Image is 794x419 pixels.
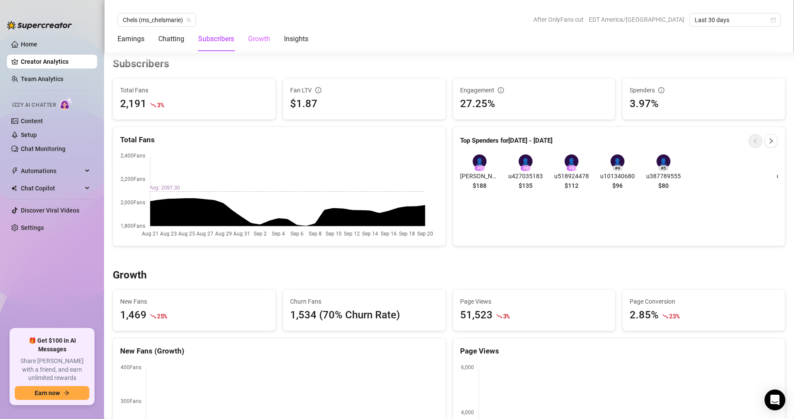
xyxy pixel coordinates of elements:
span: fall [150,313,156,319]
span: Chels (ms_chelsmarie) [123,13,191,26]
div: 51,523 [460,307,493,324]
div: Subscribers [198,34,234,44]
span: u518924478 [552,171,591,181]
div: Total Fans [120,134,438,146]
span: $188 [473,181,487,190]
a: Content [21,118,43,124]
span: info-circle [315,87,321,93]
div: $1.87 [290,96,438,112]
span: Chat Copilot [21,181,82,195]
img: AI Chatter [59,98,73,110]
div: # 1 [474,165,485,171]
div: Spenders [630,85,778,95]
span: fall [662,313,668,319]
span: right [768,138,774,144]
button: Earn nowarrow-right [15,386,89,400]
span: $80 [658,181,669,190]
span: Total Fans [120,85,268,95]
a: Chat Monitoring [21,145,65,152]
h3: Subscribers [113,57,169,71]
div: 2,191 [120,96,147,112]
div: 3.97% [630,96,778,112]
div: 27.25% [460,96,608,112]
h3: Growth [113,268,147,282]
span: Page Conversion [630,297,778,306]
span: fall [150,102,156,108]
img: logo-BBDzfeDw.svg [7,21,72,29]
span: EDT America/[GEOGRAPHIC_DATA] [589,13,684,26]
div: 👤 [473,154,487,168]
span: Automations [21,164,82,178]
div: Earnings [118,34,144,44]
div: # 2 [520,165,531,171]
span: Share [PERSON_NAME] with a friend, and earn unlimited rewards [15,357,89,383]
div: 1,469 [120,307,147,324]
span: [PERSON_NAME] [460,171,499,181]
span: 3 % [503,312,510,320]
span: Page Views [460,297,608,306]
span: u101340680 [598,171,637,181]
div: Open Intercom Messenger [765,390,785,410]
span: New Fans [120,297,268,306]
div: # 5 [658,165,669,171]
div: 2.85% [630,307,659,324]
span: 25 % [157,312,167,320]
a: Home [21,41,37,48]
div: Engagement [460,85,608,95]
a: Settings [21,224,44,231]
span: Izzy AI Chatter [12,101,56,109]
span: arrow-right [63,390,69,396]
span: 23 % [669,312,679,320]
div: 👤 [611,154,624,168]
span: u387789555 [644,171,683,181]
div: Page Views [460,345,778,357]
a: Discover Viral Videos [21,207,79,214]
img: Chat Copilot [11,185,17,191]
div: # 3 [566,165,577,171]
a: Setup [21,131,37,138]
div: Insights [284,34,308,44]
div: Growth [248,34,270,44]
span: calendar [771,17,776,23]
span: $112 [565,181,578,190]
span: team [186,17,191,23]
span: 3 % [157,101,163,109]
span: Churn Fans [290,297,438,306]
span: Last 30 days [695,13,775,26]
div: 👤 [519,154,533,168]
span: After OnlyFans cut [533,13,584,26]
div: New Fans (Growth) [120,345,438,357]
div: # 4 [612,165,623,171]
article: Top Spenders for [DATE] - [DATE] [460,136,552,146]
span: $96 [612,181,623,190]
a: Team Analytics [21,75,63,82]
span: thunderbolt [11,167,18,174]
div: 👤 [565,154,578,168]
div: 1,534 (70% Churn Rate) [290,307,438,324]
span: info-circle [658,87,664,93]
span: Earn now [35,390,60,396]
div: Fan LTV [290,85,438,95]
span: $135 [519,181,533,190]
a: Creator Analytics [21,55,90,69]
span: u427035183 [506,171,545,181]
span: 🎁 Get $100 in AI Messages [15,337,89,354]
span: fall [496,313,502,319]
span: info-circle [498,87,504,93]
div: Chatting [158,34,184,44]
div: 👤 [657,154,670,168]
